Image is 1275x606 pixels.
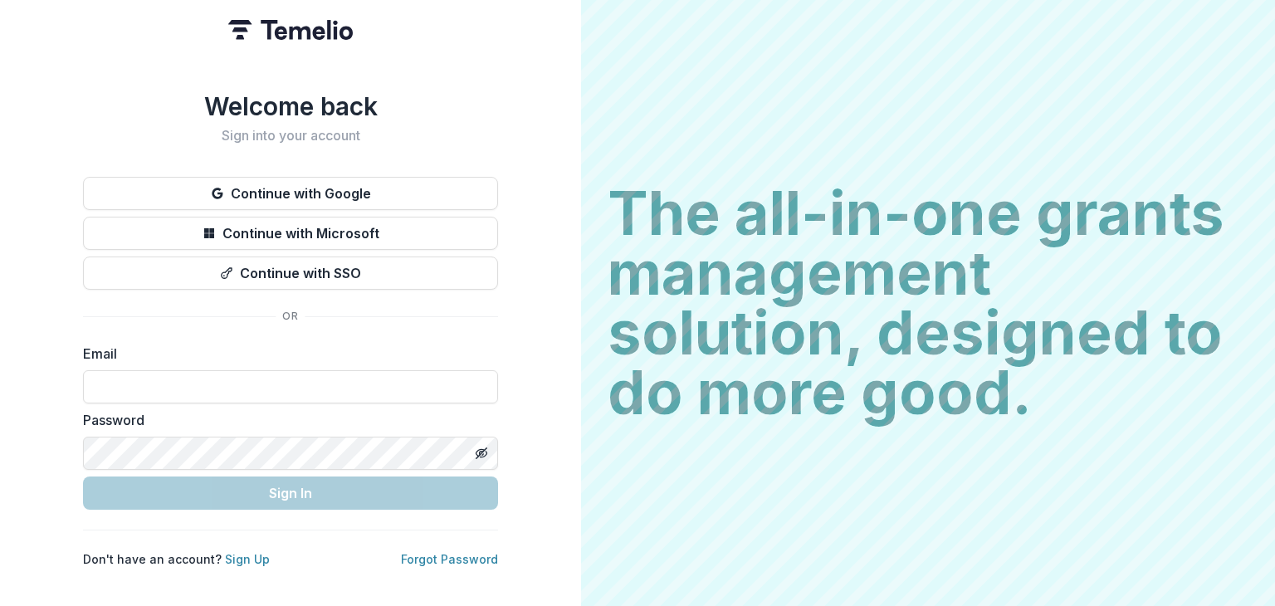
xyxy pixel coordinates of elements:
[83,550,270,568] p: Don't have an account?
[83,410,488,430] label: Password
[83,257,498,290] button: Continue with SSO
[83,128,498,144] h2: Sign into your account
[225,552,270,566] a: Sign Up
[401,552,498,566] a: Forgot Password
[83,91,498,121] h1: Welcome back
[83,217,498,250] button: Continue with Microsoft
[83,177,498,210] button: Continue with Google
[83,476,498,510] button: Sign In
[83,344,488,364] label: Email
[228,20,353,40] img: Temelio
[468,440,495,467] button: Toggle password visibility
